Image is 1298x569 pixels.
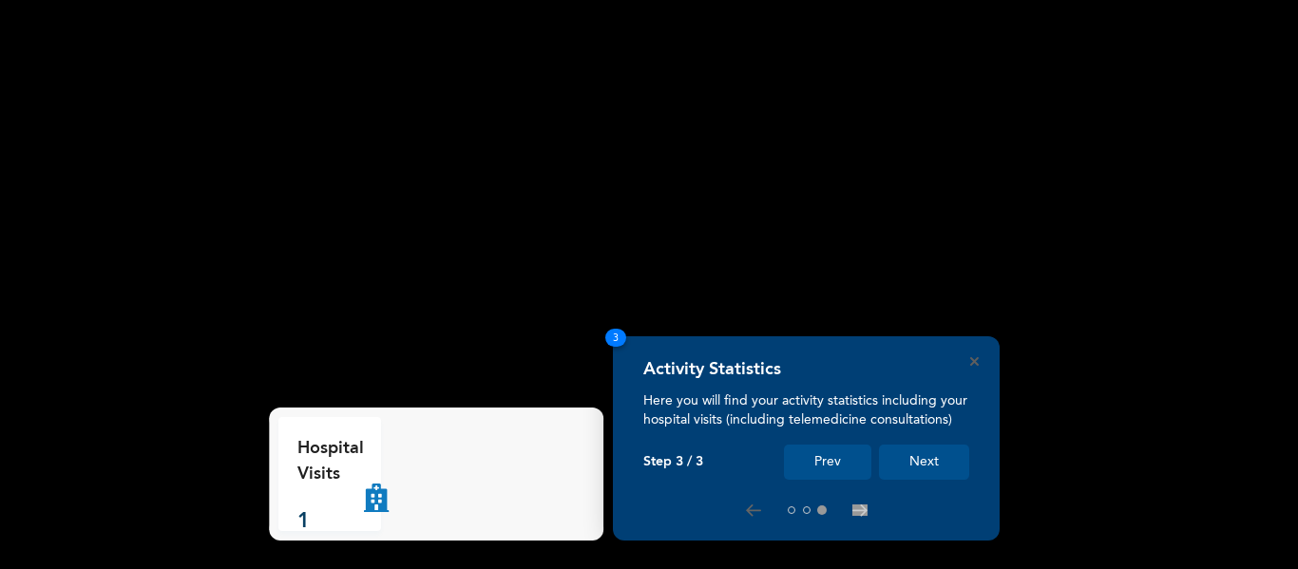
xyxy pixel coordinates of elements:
p: 1 [297,506,364,538]
p: Step 3 / 3 [643,454,703,470]
button: Close [970,357,979,366]
p: Hospital Visits [297,436,364,487]
button: Next [879,445,969,480]
button: Prev [784,445,871,480]
p: Here you will find your activity statistics including your hospital visits (including telemedicin... [643,391,969,429]
h4: Activity Statistics [643,359,781,380]
span: 3 [605,329,626,347]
